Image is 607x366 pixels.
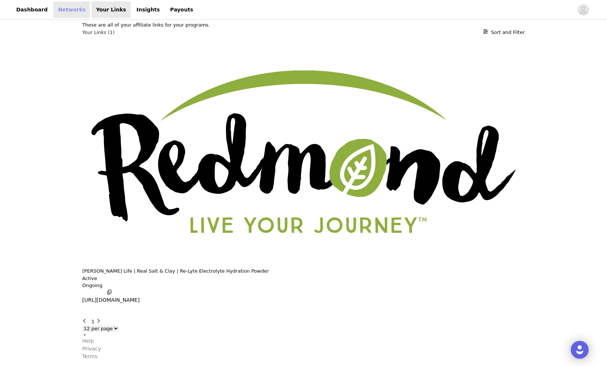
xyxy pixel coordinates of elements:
a: Payouts [166,1,198,18]
a: Terms [82,353,525,360]
button: Go to next page [96,318,104,325]
p: Help [82,337,94,345]
img: Redmond Life | Real Salt & Clay | Re-Lyte Electrolyte Hydration Powder [82,36,525,267]
button: Sort and Filter [483,29,525,36]
p: These are all of your affiliate links for your programs. [82,21,525,29]
button: [PERSON_NAME] Life | Real Salt & Clay | Re-Lyte Electrolyte Hydration Powder [82,267,269,275]
p: Terms [82,353,97,360]
button: Go To Page 1 [91,318,94,325]
h3: Your Links (1) [82,29,115,36]
a: Networks [53,1,90,18]
div: Open Intercom Messenger [571,341,589,359]
button: [URL][DOMAIN_NAME] [82,289,140,304]
div: avatar [580,4,587,16]
p: Privacy [82,345,101,353]
a: Insights [132,1,164,18]
button: Go to previous page [82,318,90,325]
p: Active [82,275,97,282]
a: Your Links [91,1,131,18]
a: Help [82,337,525,345]
p: [URL][DOMAIN_NAME] [82,296,140,304]
p: Ongoing [82,282,525,289]
a: Dashboard [12,1,52,18]
a: Privacy [82,345,525,353]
